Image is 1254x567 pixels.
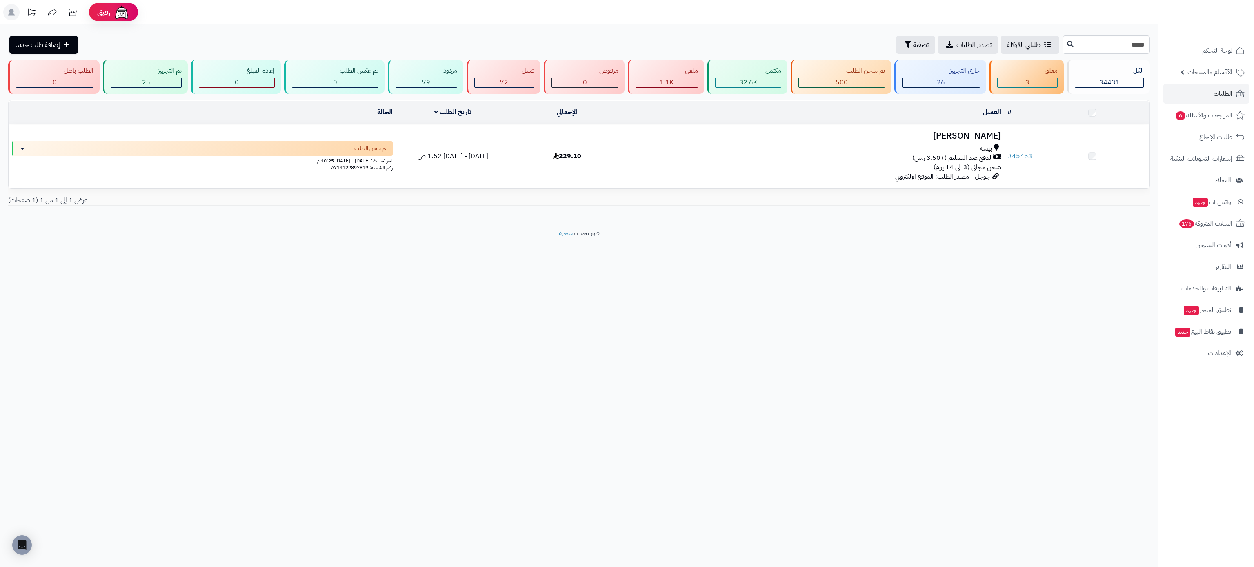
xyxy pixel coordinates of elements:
span: شحن مجاني (3 الى 14 يوم) [934,162,1001,172]
div: فشل [474,66,535,75]
a: مكتمل 32.6K [706,60,789,94]
span: تصدير الطلبات [956,40,992,50]
div: مرفوض [551,66,618,75]
span: المراجعات والأسئلة [1175,110,1232,121]
span: الإعدادات [1208,348,1231,359]
a: تم التجهيز 25 [101,60,190,94]
div: عرض 1 إلى 1 من 1 (1 صفحات) [2,196,579,205]
span: 25 [142,78,150,87]
a: جاري التجهيز 26 [893,60,988,94]
span: إضافة طلب جديد [16,40,60,50]
h3: [PERSON_NAME] [627,131,1001,141]
span: 72 [500,78,508,87]
div: معلق [997,66,1058,75]
span: الأقسام والمنتجات [1187,66,1232,78]
span: بيشة [980,144,992,153]
a: متجرة [559,228,574,238]
a: التطبيقات والخدمات [1163,279,1249,298]
div: جاري التجهيز [902,66,980,75]
span: 0 [583,78,587,87]
div: 0 [199,78,274,87]
a: الإعدادات [1163,343,1249,363]
a: تحديثات المنصة [22,4,42,22]
a: #45453 [1007,151,1032,161]
span: 229.10 [553,151,581,161]
div: إعادة المبلغ [199,66,275,75]
span: تصفية [913,40,929,50]
span: جديد [1175,328,1190,337]
div: 1131 [636,78,698,87]
span: تطبيق نقاط البيع [1174,326,1231,337]
span: 79 [422,78,430,87]
a: إشعارات التحويلات البنكية [1163,149,1249,168]
div: Open Intercom Messenger [12,535,32,555]
a: أدوات التسويق [1163,235,1249,255]
a: الطلب باطل 0 [7,60,101,94]
a: # [1007,107,1012,117]
span: رفيق [97,7,110,17]
a: وآتس آبجديد [1163,192,1249,212]
span: 0 [53,78,57,87]
a: إضافة طلب جديد [9,36,78,54]
span: 176 [1179,219,1194,228]
div: تم شحن الطلب [798,66,885,75]
a: تاريخ الطلب [434,107,471,117]
div: الطلب باطل [16,66,93,75]
a: طلباتي المُوكلة [1001,36,1059,54]
a: الكل34431 [1065,60,1152,94]
span: التقارير [1216,261,1231,272]
span: تم شحن الطلب [354,144,388,153]
span: [DATE] - [DATE] 1:52 ص [418,151,488,161]
div: 0 [16,78,93,87]
span: رقم الشحنة: AY14122897819 [331,164,393,171]
div: 25 [111,78,182,87]
div: 26 [903,78,980,87]
img: ai-face.png [113,4,130,20]
span: جوجل - مصدر الطلب: الموقع الإلكتروني [895,172,990,182]
span: 1.1K [660,78,674,87]
button: تصفية [896,36,935,54]
span: 34431 [1099,78,1120,87]
a: فشل 72 [465,60,543,94]
a: لوحة التحكم [1163,41,1249,60]
a: الإجمالي [557,107,577,117]
div: 500 [799,78,885,87]
a: العملاء [1163,171,1249,190]
a: مرفوض 0 [542,60,626,94]
div: مكتمل [715,66,782,75]
span: لوحة التحكم [1202,45,1232,56]
span: 0 [333,78,337,87]
span: جديد [1193,198,1208,207]
span: 6 [1176,111,1185,120]
span: تطبيق المتجر [1183,304,1231,316]
span: طلباتي المُوكلة [1007,40,1041,50]
span: إشعارات التحويلات البنكية [1170,153,1232,164]
span: الطلبات [1214,88,1232,100]
span: # [1007,151,1012,161]
div: مردود [396,66,457,75]
div: تم عكس الطلب [292,66,378,75]
div: 79 [396,78,457,87]
a: تطبيق نقاط البيعجديد [1163,322,1249,341]
span: 32.6K [739,78,757,87]
span: جديد [1184,306,1199,315]
a: مردود 79 [386,60,465,94]
span: التطبيقات والخدمات [1181,283,1231,294]
div: 0 [292,78,378,87]
a: تصدير الطلبات [938,36,998,54]
a: طلبات الإرجاع [1163,127,1249,147]
div: تم التجهيز [111,66,182,75]
span: 26 [937,78,945,87]
a: تطبيق المتجرجديد [1163,300,1249,320]
div: اخر تحديث: [DATE] - [DATE] 10:25 م [12,156,393,164]
a: ملغي 1.1K [626,60,706,94]
a: الطلبات [1163,84,1249,104]
span: 500 [836,78,848,87]
span: العملاء [1215,175,1231,186]
span: أدوات التسويق [1196,239,1231,251]
div: ملغي [636,66,698,75]
a: تم عكس الطلب 0 [282,60,386,94]
div: 72 [475,78,534,87]
span: 3 [1025,78,1029,87]
div: 3 [998,78,1058,87]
